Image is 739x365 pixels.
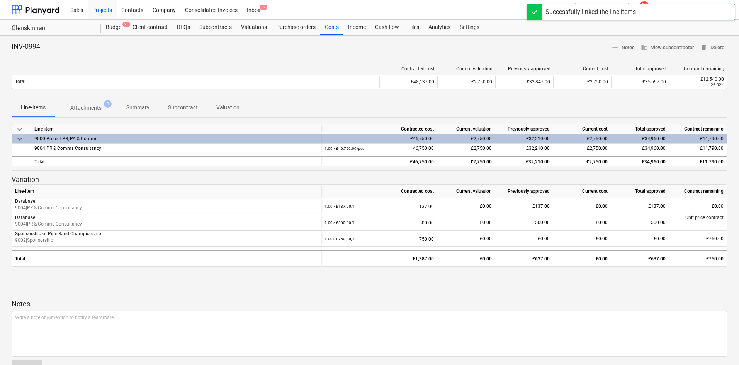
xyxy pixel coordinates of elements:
[21,104,46,112] p: Line-items
[128,20,172,35] div: Client contract
[324,198,434,215] div: 137.00
[495,144,553,153] div: £32,210.00
[700,43,724,52] span: Delete
[437,185,495,198] div: Current valuation
[34,146,101,151] span: 9004 PR & Comms Consultancy
[495,156,553,166] div: £32,210.00
[437,124,495,134] div: Current valuation
[553,250,611,266] div: £0.00
[172,20,195,35] a: RFQs
[15,78,25,85] p: Total
[495,124,553,134] div: Previously approved
[669,124,727,134] div: Contract remaining
[672,214,724,221] p: Unit price contract
[324,214,434,231] div: 500.00
[642,146,666,151] span: £34,960.00
[553,76,611,88] div: £2,750.00
[611,124,669,134] div: Total approved
[697,42,727,54] button: Delete
[31,124,321,134] div: Line-item
[641,43,694,52] span: View subcontractor
[15,231,318,237] p: Sponsorship of Pipe Band Championship
[272,20,320,35] a: Purchase orders
[12,250,321,266] div: Total
[122,22,130,27] span: 9+
[324,231,434,247] div: 750.00
[324,146,364,151] small: 1.00 × £46,750.00 / pcs
[104,100,112,108] span: 1
[611,231,669,247] div: £0.00
[12,299,727,309] p: Notes
[12,175,727,184] p: Variation
[404,20,424,35] div: Files
[700,44,707,51] span: delete
[15,237,318,244] p: 9002 | Sponsorship
[195,20,236,35] a: Subcontracts
[437,198,495,214] div: £0.00
[553,231,611,247] div: £0.00
[673,66,724,71] div: Contract remaining
[611,250,669,266] div: £637.00
[641,44,648,51] span: business
[711,83,724,87] small: 26.32%
[553,214,611,231] div: £0.00
[612,44,618,51] span: notes
[12,24,92,32] div: Glenskinnan
[455,20,484,35] a: Settings
[321,250,437,266] div: £1,387.00
[101,20,128,35] a: Budget9+
[553,144,611,153] div: £2,750.00
[441,66,493,71] div: Current valuation
[437,76,495,88] div: £2,750.00
[168,104,198,112] p: Subcontract
[260,5,267,10] span: 6
[101,20,128,35] div: Budget
[553,156,611,166] div: £2,750.00
[553,134,611,144] div: £2,750.00
[343,20,370,35] a: Income
[553,185,611,198] div: Current cost
[321,124,437,134] div: Contracted cost
[672,144,724,153] div: £11,790.00
[320,20,343,35] div: Costs
[495,76,553,88] div: £32,847.00
[437,231,495,247] div: £0.00
[424,20,455,35] a: Analytics
[553,124,611,134] div: Current cost
[437,134,495,144] div: £2,750.00
[545,7,636,17] div: Successfully linked the line-items
[321,156,437,166] div: £46,750.00
[437,214,495,231] div: £0.00
[15,125,24,134] span: keyboard_arrow_down
[553,198,611,214] div: £0.00
[495,198,553,214] div: £137.00
[437,250,495,266] div: £0.00
[499,66,550,71] div: Previously approved
[370,20,404,35] a: Cash flow
[437,144,495,153] div: £2,750.00
[31,156,321,166] div: Total
[324,204,355,209] small: 1.00 × £137.00 / 1
[700,328,739,365] iframe: Chat Widget
[216,104,240,112] p: Valuation
[611,134,669,144] div: £34,960.00
[495,231,553,247] div: £0.00
[612,43,635,52] span: Notes
[669,134,727,144] div: £11,790.00
[15,198,318,205] p: Database
[34,136,97,141] span: 9000 Project PR, PA & Comms
[70,104,102,112] p: Attachments
[611,156,669,166] div: £34,960.00
[236,20,272,35] a: Valuations
[437,156,495,166] div: £2,750.00
[495,185,553,198] div: Previously approved
[669,185,727,198] div: Contract remaining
